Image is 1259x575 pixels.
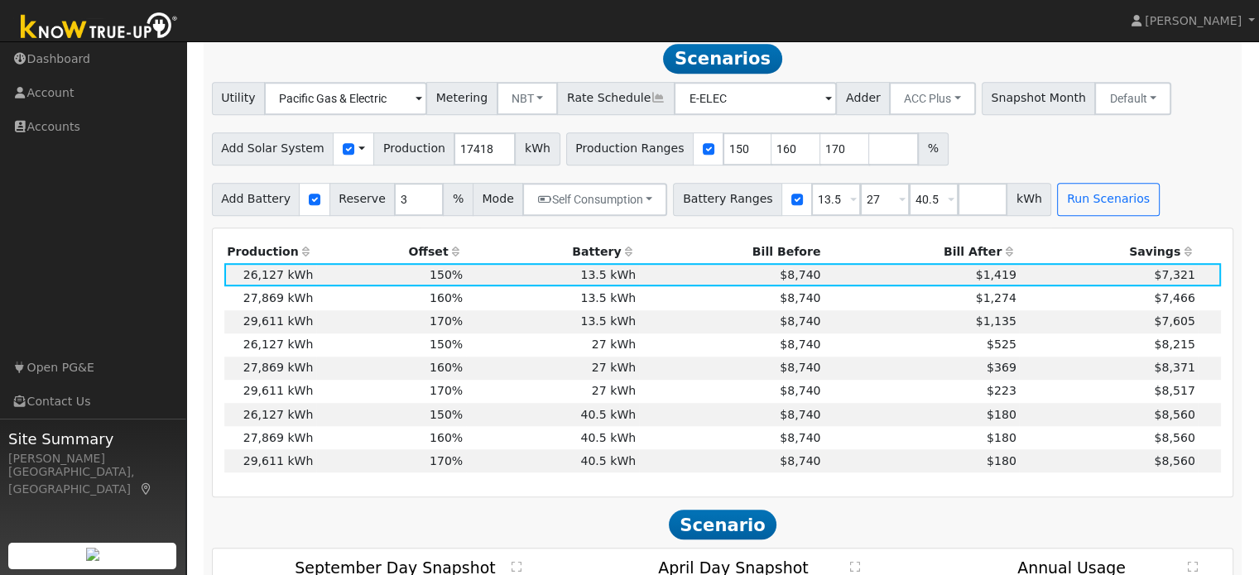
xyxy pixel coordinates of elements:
span: $8,740 [780,268,820,281]
span: 170% [430,314,463,328]
td: 26,127 kWh [224,403,316,426]
td: 13.5 kWh [466,310,639,333]
td: 26,127 kWh [224,333,316,357]
span: $7,321 [1154,268,1194,281]
span: $8,371 [1154,361,1194,374]
span: $8,740 [780,314,820,328]
img: Know True-Up [12,9,186,46]
button: NBT [497,82,559,115]
span: 160% [430,361,463,374]
span: Utility [212,82,266,115]
span: 150% [430,408,463,421]
span: $8,740 [780,291,820,304]
span: $223 [987,384,1016,397]
div: [PERSON_NAME] [8,450,177,467]
td: 27,869 kWh [224,286,316,309]
text:  [512,561,521,573]
span: Reserve [329,183,396,216]
span: $8,740 [780,454,820,467]
span: $8,517 [1154,384,1194,397]
span: [PERSON_NAME] [1145,14,1242,27]
span: Mode [473,183,523,216]
span: $369 [987,361,1016,374]
div: [GEOGRAPHIC_DATA], [GEOGRAPHIC_DATA] [8,463,177,498]
span: $1,135 [976,314,1016,328]
td: 27 kWh [466,380,639,403]
span: Scenario [669,510,777,539]
td: 26,127 kWh [224,263,316,286]
th: Bill After [824,240,1019,263]
td: 40.5 kWh [466,426,639,449]
span: Production Ranges [566,132,694,165]
a: Map [139,482,154,496]
span: 160% [430,431,463,444]
span: Adder [836,82,890,115]
span: $8,740 [780,431,820,444]
th: Production [224,240,316,263]
span: $7,605 [1154,314,1194,328]
span: 150% [430,268,463,281]
span: Add Solar System [212,132,334,165]
td: 29,611 kWh [224,449,316,472]
span: $8,560 [1154,408,1194,421]
span: % [918,132,948,165]
td: 29,611 kWh [224,310,316,333]
th: Bill Before [639,240,824,263]
span: $1,274 [976,291,1016,304]
span: Savings [1129,245,1180,258]
input: Select a Utility [264,82,427,115]
span: $8,740 [780,361,820,374]
td: 40.5 kWh [466,403,639,426]
td: 27,869 kWh [224,426,316,449]
span: $180 [987,431,1016,444]
span: Snapshot Month [982,82,1096,115]
span: Battery Ranges [673,183,782,216]
td: 40.5 kWh [466,449,639,472]
span: $180 [987,454,1016,467]
button: Run Scenarios [1057,183,1159,216]
input: Select a Rate Schedule [674,82,837,115]
td: 27 kWh [466,357,639,380]
td: 27 kWh [466,333,639,357]
th: Battery [466,240,639,263]
span: 170% [430,384,463,397]
span: $7,466 [1154,291,1194,304]
span: 170% [430,454,463,467]
span: Site Summary [8,428,177,450]
text:  [849,561,859,573]
button: Default [1094,82,1171,115]
span: Scenarios [663,44,781,74]
span: kWh [1007,183,1051,216]
span: Production [373,132,454,165]
span: Metering [426,82,497,115]
span: $180 [987,408,1016,421]
button: ACC Plus [889,82,976,115]
span: Rate Schedule [557,82,675,115]
span: 160% [430,291,463,304]
img: retrieve [86,548,99,561]
span: kWh [515,132,560,165]
td: 29,611 kWh [224,380,316,403]
span: $1,419 [976,268,1016,281]
span: $8,740 [780,338,820,351]
span: $8,215 [1154,338,1194,351]
span: $8,740 [780,408,820,421]
span: Add Battery [212,183,300,216]
span: $8,560 [1154,454,1194,467]
span: $8,560 [1154,431,1194,444]
td: 13.5 kWh [466,263,639,286]
text:  [1188,561,1198,573]
span: $8,740 [780,384,820,397]
span: % [443,183,473,216]
span: $525 [987,338,1016,351]
button: Self Consumption [522,183,667,216]
td: 27,869 kWh [224,357,316,380]
span: 150% [430,338,463,351]
td: 13.5 kWh [466,286,639,309]
th: Offset [316,240,466,263]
